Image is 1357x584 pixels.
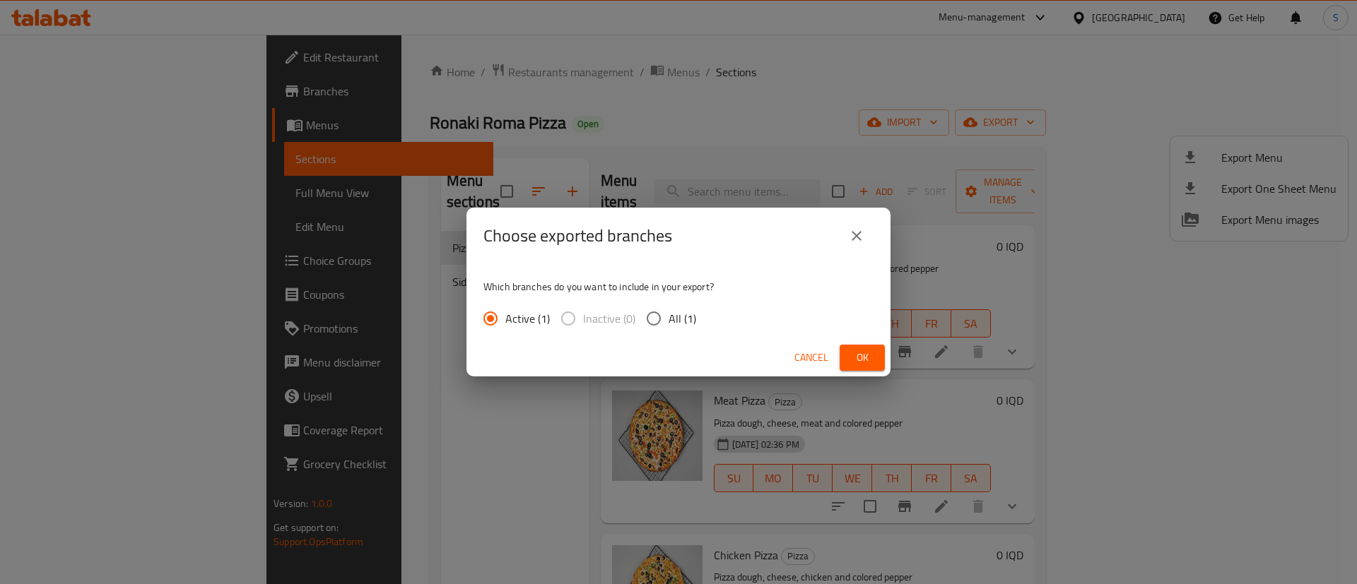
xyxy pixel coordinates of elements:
[789,345,834,371] button: Cancel
[669,310,696,327] span: All (1)
[794,349,828,367] span: Cancel
[483,280,874,294] p: Which branches do you want to include in your export?
[840,219,874,253] button: close
[483,225,672,247] h2: Choose exported branches
[840,345,885,371] button: Ok
[851,349,874,367] span: Ok
[583,310,635,327] span: Inactive (0)
[505,310,550,327] span: Active (1)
